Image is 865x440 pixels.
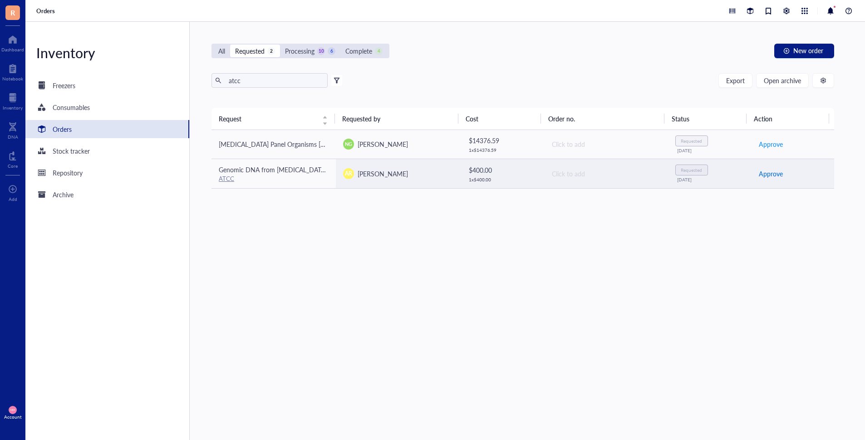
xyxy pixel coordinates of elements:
[664,108,747,130] th: Status
[219,165,360,174] span: Genomic DNA from [MEDICAL_DATA] strain 5090
[358,169,408,178] span: [PERSON_NAME]
[25,44,189,62] div: Inventory
[267,47,275,55] div: 2
[8,120,18,140] a: DNA
[756,73,809,88] button: Open archive
[10,7,15,18] span: R
[677,148,744,153] div: [DATE]
[1,32,24,52] a: Dashboard
[544,130,668,159] td: Click to add
[552,169,661,179] div: Click to add
[3,90,23,110] a: Inventory
[345,170,352,178] span: AR
[8,149,18,169] a: Core
[53,146,90,156] div: Stock tracker
[747,108,829,130] th: Action
[285,46,315,56] div: Processing
[3,105,23,110] div: Inventory
[469,165,536,175] div: $ 400.00
[211,108,335,130] th: Request
[235,46,265,56] div: Requested
[759,139,783,149] span: Approve
[726,77,745,84] span: Export
[219,140,414,149] span: [MEDICAL_DATA] Panel Organisms [GEOGRAPHIC_DATA][US_STATE]
[681,138,702,144] div: Requested
[1,47,24,52] div: Dashboard
[25,142,189,160] a: Stock tracker
[25,164,189,182] a: Repository
[25,120,189,138] a: Orders
[36,7,57,15] a: Orders
[25,185,189,204] a: Archive
[345,140,352,148] span: NG
[764,77,801,84] span: Open archive
[677,177,744,182] div: [DATE]
[53,168,83,178] div: Repository
[552,139,661,149] div: Click to add
[225,74,324,87] input: Find orders in table
[758,137,783,151] button: Approve
[718,73,752,88] button: Export
[758,166,783,181] button: Approve
[53,190,74,200] div: Archive
[8,134,18,140] div: DNA
[4,414,22,420] div: Account
[25,76,189,95] a: Freezers
[2,76,23,81] div: Notebook
[317,47,325,55] div: 10
[328,47,335,55] div: 6
[218,46,225,56] div: All
[358,140,408,149] span: [PERSON_NAME]
[375,47,383,55] div: 4
[469,135,536,145] div: $ 14376.59
[759,169,783,179] span: Approve
[345,46,372,56] div: Complete
[774,44,834,58] button: New order
[793,47,823,54] span: New order
[10,409,15,411] span: MM
[541,108,664,130] th: Order no.
[681,167,702,173] div: Requested
[458,108,541,130] th: Cost
[53,124,72,134] div: Orders
[211,44,389,58] div: segmented control
[219,114,317,124] span: Request
[469,147,536,153] div: 1 x $ 14376.59
[469,177,536,182] div: 1 x $ 400.00
[9,196,17,202] div: Add
[2,61,23,81] a: Notebook
[335,108,458,130] th: Requested by
[25,98,189,116] a: Consumables
[8,163,18,169] div: Core
[544,159,668,188] td: Click to add
[53,80,75,90] div: Freezers
[219,174,234,183] a: ATCC
[53,102,90,112] div: Consumables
